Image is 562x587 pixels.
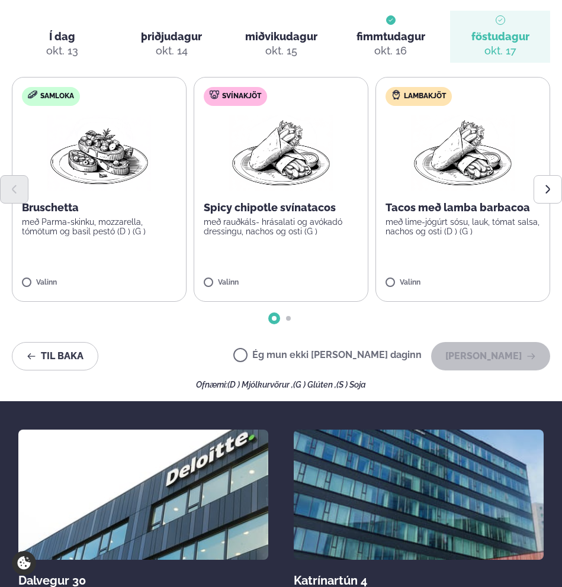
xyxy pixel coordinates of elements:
[40,92,74,101] span: Samloka
[386,217,540,236] p: með lime-jógúrt sósu, lauk, tómat salsa, nachos og osti (D ) (G )
[386,201,540,215] p: Tacos með lamba barbacoa
[12,342,98,370] button: Til baka
[471,30,529,43] span: föstudagur
[374,44,407,58] div: okt. 16
[22,217,176,236] p: með Parma-skinku, mozzarella, tómötum og basil pestó (D ) (G )
[229,115,333,191] img: Wraps.png
[357,30,425,43] span: fimmtudagur
[484,44,516,58] div: okt. 17
[222,92,261,101] span: Svínakjöt
[272,316,277,321] span: Go to slide 1
[265,44,297,58] div: okt. 15
[141,30,202,43] span: þriðjudagur
[534,175,562,204] button: Next slide
[336,380,366,389] span: (S ) Soja
[404,92,446,101] span: Lambakjöt
[294,430,544,560] img: image alt
[49,30,75,44] span: Í dag
[391,90,401,99] img: Lamb.svg
[18,430,269,560] img: image alt
[293,380,336,389] span: (G ) Glúten ,
[46,44,78,58] div: okt. 13
[210,90,219,99] img: pork.svg
[431,342,550,370] button: [PERSON_NAME]
[47,115,152,191] img: Bruschetta.png
[286,316,291,321] span: Go to slide 2
[12,380,550,389] div: Ofnæmi:
[156,44,188,58] div: okt. 14
[227,380,293,389] span: (D ) Mjólkurvörur ,
[411,115,515,191] img: Wraps.png
[245,30,317,43] span: miðvikudagur
[22,201,176,215] p: Bruschetta
[204,201,358,215] p: Spicy chipotle svínatacos
[12,551,36,575] a: Cookie settings
[28,91,37,99] img: sandwich-new-16px.svg
[204,217,358,236] p: með rauðkáls- hrásalati og avókadó dressingu, nachos og osti (G )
